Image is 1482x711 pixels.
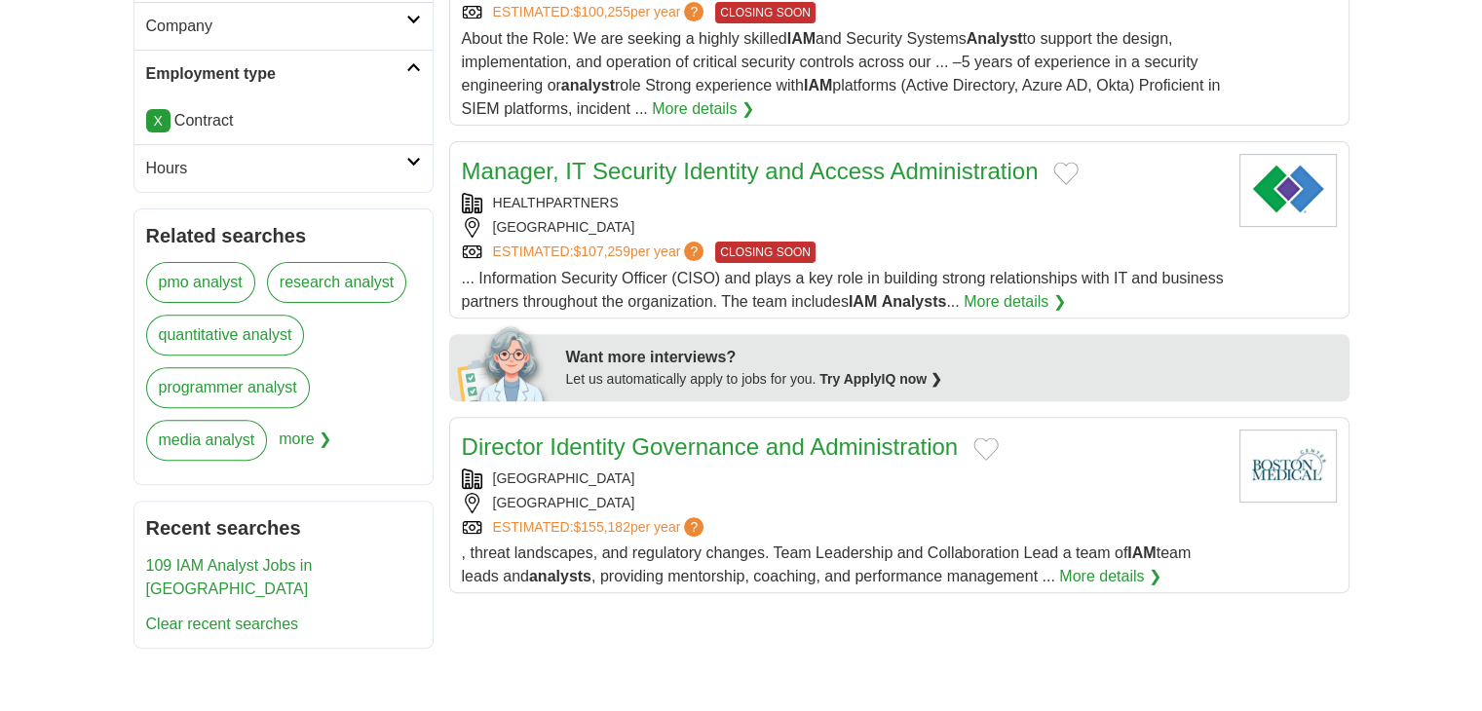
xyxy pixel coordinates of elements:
a: Company [134,2,433,50]
a: Hours [134,144,433,192]
a: More details ❯ [1059,565,1161,588]
span: $100,255 [573,4,629,19]
div: Let us automatically apply to jobs for you. [566,369,1338,390]
a: More details ❯ [964,290,1066,314]
span: ? [684,242,703,261]
a: More details ❯ [652,97,754,121]
a: Try ApplyIQ now ❯ [819,371,942,387]
a: quantitative analyst [146,315,305,355]
span: ... Information Security Officer (CISO) and plays a key role in building strong relationships wit... [462,270,1224,310]
span: more ❯ [279,420,331,472]
h2: Recent searches [146,513,421,543]
a: ESTIMATED:$107,259per year? [493,242,708,263]
button: Add to favorite jobs [973,437,999,461]
span: ? [684,517,703,537]
li: Contract [146,109,421,132]
a: Clear recent searches [146,616,299,632]
div: Want more interviews? [566,346,1338,369]
img: Boston Medical Center logo [1239,430,1337,503]
a: Director Identity Governance and Administration [462,433,959,460]
a: X [146,109,171,132]
strong: analyst [561,77,615,94]
span: CLOSING SOON [715,242,816,263]
a: ESTIMATED:$155,182per year? [493,517,708,538]
a: 109 IAM Analyst Jobs in [GEOGRAPHIC_DATA] [146,557,313,597]
span: About the Role: We are seeking a highly skilled and Security Systems to support the design, imple... [462,30,1221,117]
button: Add to favorite jobs [1053,162,1079,185]
span: $107,259 [573,243,629,259]
strong: IAM [849,293,877,310]
img: apply-iq-scientist.png [457,323,551,401]
a: pmo analyst [146,262,255,303]
h2: Employment type [146,62,406,86]
strong: IAM [787,30,816,47]
strong: Analysts [882,293,947,310]
span: $155,182 [573,519,629,535]
span: ? [684,2,703,21]
strong: Analyst [967,30,1023,47]
a: ESTIMATED:$100,255per year? [493,2,708,23]
h2: Company [146,15,406,38]
a: HEALTHPARTNERS [493,195,619,210]
a: programmer analyst [146,367,310,408]
strong: IAM [804,77,832,94]
h2: Hours [146,157,406,180]
a: Manager, IT Security Identity and Access Administration [462,158,1039,184]
span: CLOSING SOON [715,2,816,23]
span: , threat landscapes, and regulatory changes. Team Leadership and Collaboration Lead a team of tea... [462,544,1192,584]
h2: Related searches [146,221,421,250]
strong: analysts [529,568,591,584]
a: [GEOGRAPHIC_DATA] [493,470,635,486]
a: Employment type [134,50,433,97]
img: HealthPartners logo [1239,154,1337,227]
strong: IAM [1127,544,1156,561]
div: [GEOGRAPHIC_DATA] [462,493,1224,513]
a: research analyst [267,262,406,303]
a: media analyst [146,420,268,461]
div: [GEOGRAPHIC_DATA] [462,217,1224,238]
